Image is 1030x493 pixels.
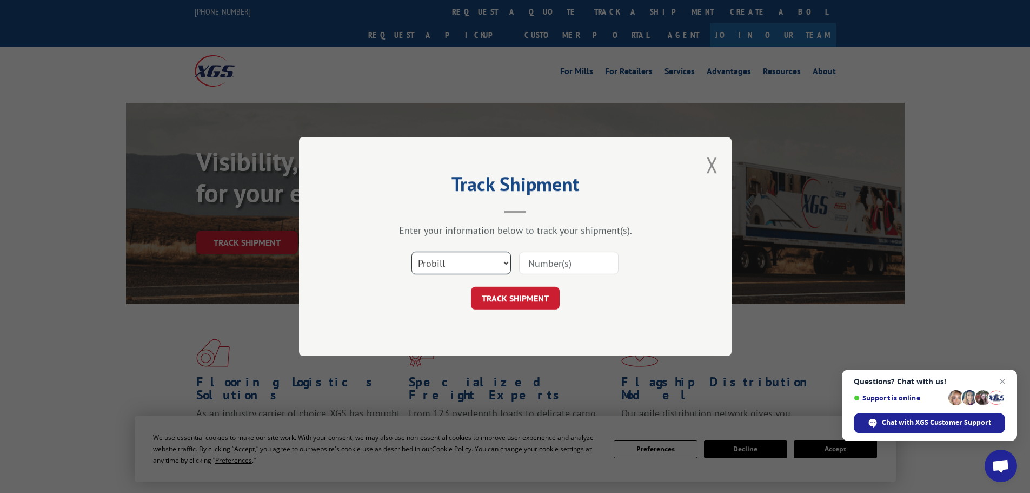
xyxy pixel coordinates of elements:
[353,224,677,236] div: Enter your information below to track your shipment(s).
[854,377,1005,386] span: Questions? Chat with us!
[519,252,619,274] input: Number(s)
[854,413,1005,433] span: Chat with XGS Customer Support
[854,394,945,402] span: Support is online
[471,287,560,310] button: TRACK SHIPMENT
[706,150,718,179] button: Close modal
[882,418,991,428] span: Chat with XGS Customer Support
[985,450,1017,482] a: Open chat
[353,176,677,197] h2: Track Shipment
